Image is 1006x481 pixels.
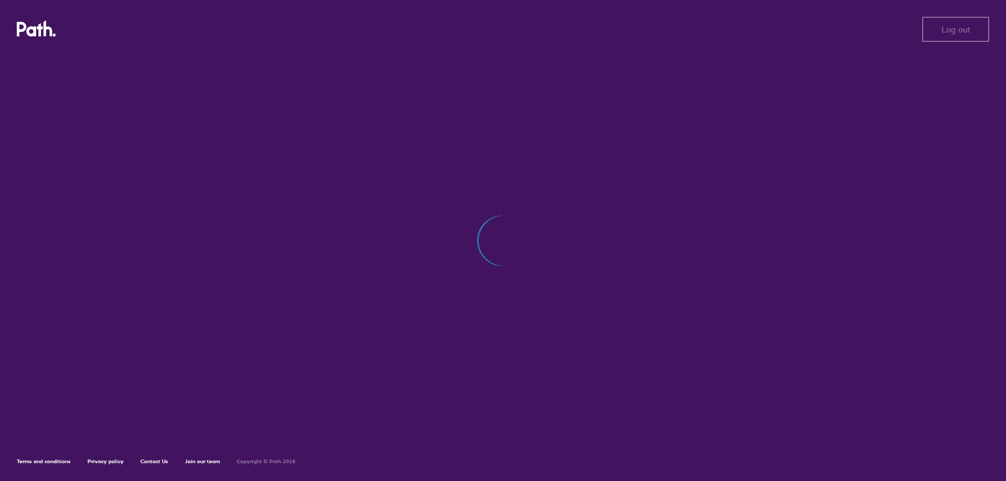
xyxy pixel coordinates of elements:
a: Terms and conditions [17,458,71,465]
a: Join our team [185,458,220,465]
a: Contact Us [140,458,168,465]
a: Privacy policy [88,458,124,465]
button: Log out [922,17,989,42]
span: Log out [942,25,970,34]
h6: Copyright © Path 2018 [237,458,296,465]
